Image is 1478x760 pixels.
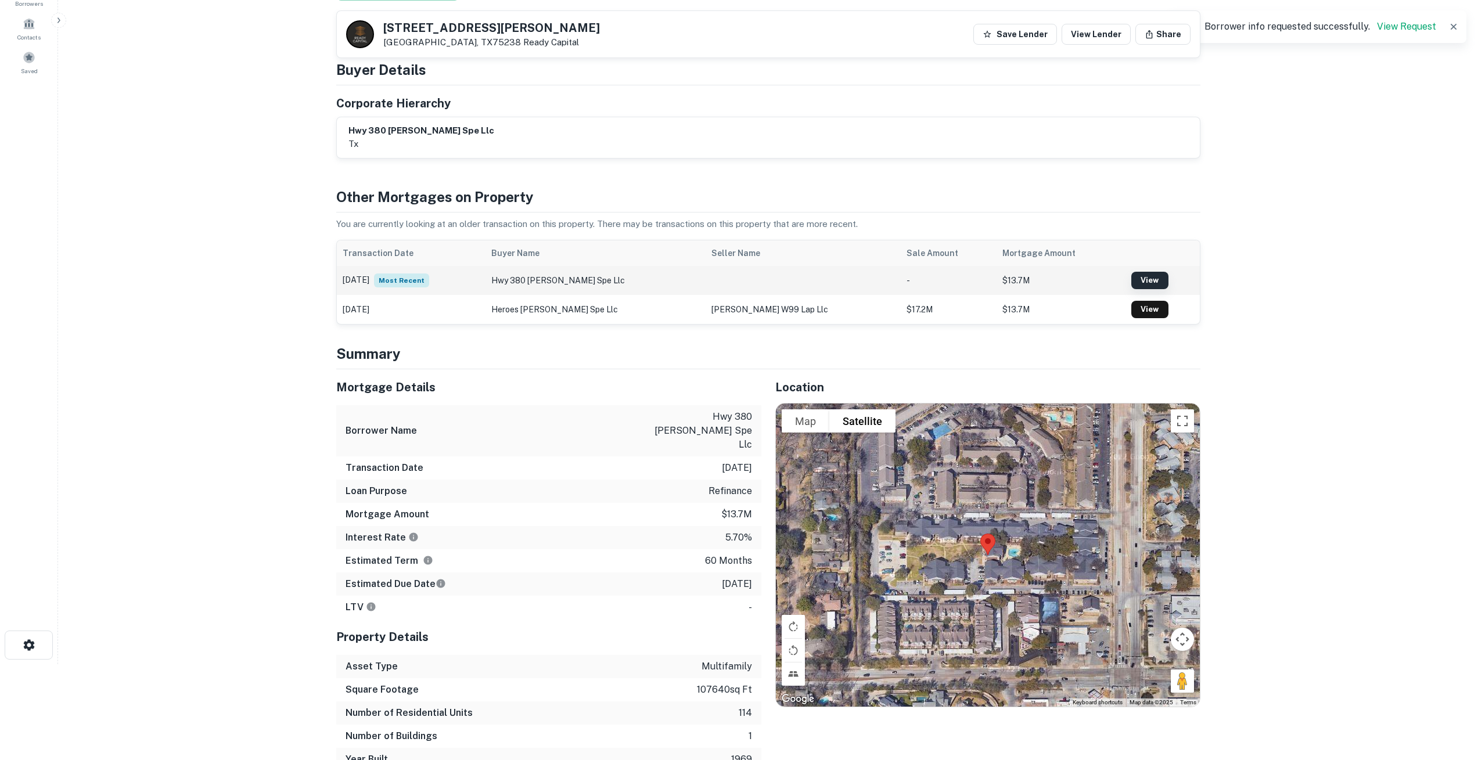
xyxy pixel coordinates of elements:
[1171,669,1194,693] button: Drag Pegman onto the map to open Street View
[346,706,473,720] h6: Number of Residential Units
[486,240,706,266] th: Buyer Name
[346,600,376,614] h6: LTV
[346,554,433,568] h6: Estimated Term
[829,409,896,433] button: Show satellite imagery
[702,660,752,673] p: multifamily
[779,691,817,707] a: Open this area in Google Maps (opens a new window)
[782,639,805,662] button: Rotate map counterclockwise
[648,410,752,452] p: hwy 380 [PERSON_NAME] spe llc
[997,240,1125,266] th: Mortgage Amount
[721,507,752,521] p: $13.7m
[1073,698,1123,707] button: Keyboard shortcuts
[1171,628,1194,651] button: Map camera controls
[337,266,486,295] td: [DATE]
[722,577,752,591] p: [DATE]
[997,266,1125,295] td: $13.7M
[436,578,446,589] svg: Estimate is based on a standard schedule for this type of loan.
[1204,20,1436,34] p: Borrower info requested successfully.
[336,217,1200,231] p: You are currently looking at an older transaction on this property. There may be transactions on ...
[423,555,433,566] svg: Term is based on a standard schedule for this type of loan.
[348,124,494,138] h6: hwy 380 [PERSON_NAME] spe llc
[706,295,900,324] td: [PERSON_NAME] w99 lap llc
[346,507,429,521] h6: Mortgage Amount
[705,554,752,568] p: 60 months
[346,729,437,743] h6: Number of Buildings
[901,295,997,324] td: $17.2M
[725,531,752,545] p: 5.70%
[346,484,407,498] h6: Loan Purpose
[337,295,486,324] td: [DATE]
[21,66,38,75] span: Saved
[1171,409,1194,433] button: Toggle fullscreen view
[1130,699,1173,705] span: Map data ©2025
[782,615,805,638] button: Rotate map clockwise
[709,484,752,498] p: refinance
[722,461,752,475] p: [DATE]
[782,409,829,433] button: Show street map
[706,240,900,266] th: Seller Name
[336,186,1200,207] h4: Other Mortgages on Property
[739,706,752,720] p: 114
[1377,21,1436,32] a: View Request
[346,424,417,438] h6: Borrower Name
[346,577,446,591] h6: Estimated Due Date
[337,240,486,266] th: Transaction Date
[973,24,1057,45] button: Save Lender
[408,532,419,542] svg: The interest rates displayed on the website are for informational purposes only and may be report...
[346,660,398,673] h6: Asset Type
[486,266,706,295] td: hwy 380 [PERSON_NAME] spe llc
[322,33,409,50] div: Sending borrower request to AI...
[1135,24,1191,45] button: Share
[523,37,579,47] a: Ready Capital
[779,691,817,707] img: Google
[1131,272,1168,289] a: View
[697,683,752,697] p: 107640 sq ft
[3,13,55,44] a: Contacts
[1420,667,1478,723] iframe: Chat Widget
[383,37,600,48] p: [GEOGRAPHIC_DATA], TX75238
[901,240,997,266] th: Sale Amount
[1062,24,1131,45] a: View Lender
[17,33,41,42] span: Contacts
[346,461,423,475] h6: Transaction Date
[3,46,55,78] a: Saved
[775,379,1200,396] h5: Location
[383,22,600,34] h5: [STREET_ADDRESS][PERSON_NAME]
[336,95,451,112] h5: Corporate Hierarchy
[336,343,1200,364] h4: Summary
[346,683,419,697] h6: Square Footage
[336,379,761,396] h5: Mortgage Details
[336,59,426,80] h4: Buyer Details
[749,729,752,743] p: 1
[336,628,761,646] h5: Property Details
[486,295,706,324] td: heroes [PERSON_NAME] spe llc
[346,531,419,545] h6: Interest Rate
[901,266,997,295] td: -
[374,273,429,287] span: Most Recent
[1180,699,1196,705] a: Terms
[749,600,752,614] p: -
[366,601,376,612] svg: LTVs displayed on the website are for informational purposes only and may be reported incorrectly...
[997,295,1125,324] td: $13.7M
[348,137,494,151] p: tx
[1131,301,1168,318] a: View
[782,662,805,686] button: Tilt map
